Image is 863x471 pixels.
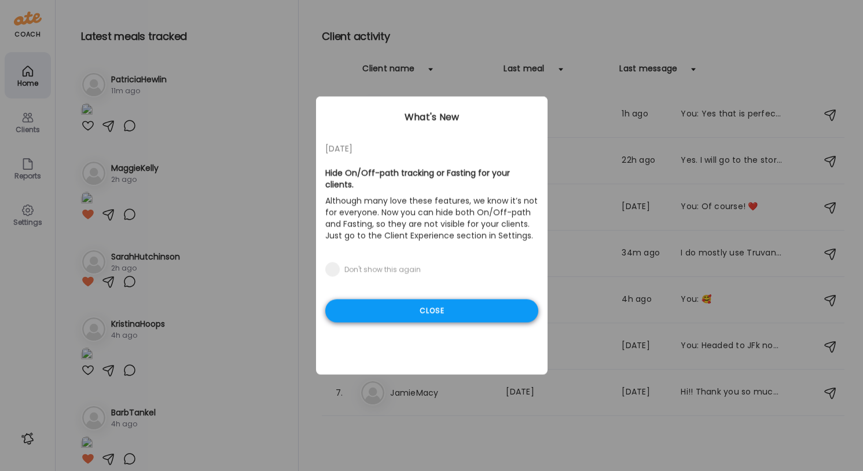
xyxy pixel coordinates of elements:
[325,167,510,191] b: Hide On/Off-path tracking or Fasting for your clients.
[316,111,548,125] div: What's New
[344,265,421,275] div: Don't show this again
[325,142,538,156] div: [DATE]
[325,300,538,323] div: Close
[325,193,538,244] p: Although many love these features, we know it’s not for everyone. Now you can hide both On/Off-pa...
